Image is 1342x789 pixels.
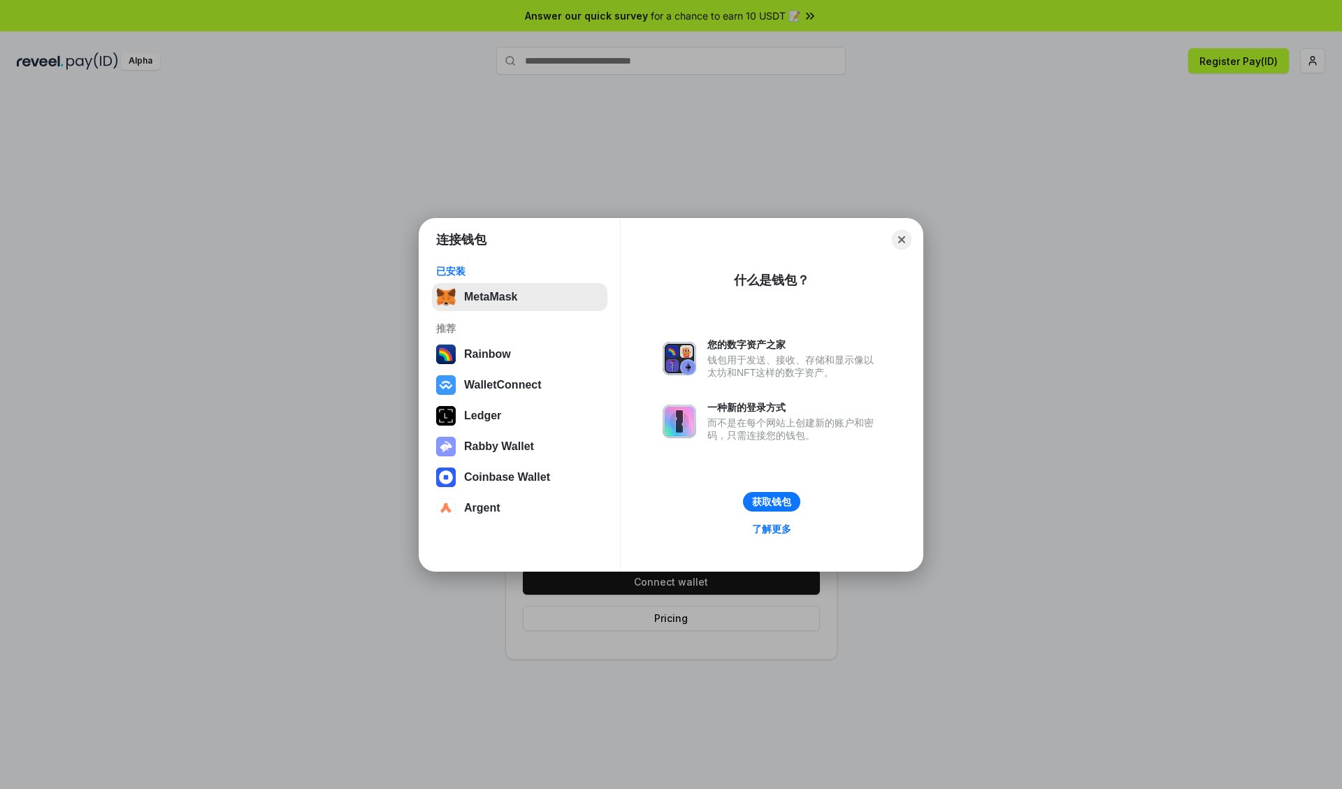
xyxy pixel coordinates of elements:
[464,440,534,453] div: Rabby Wallet
[663,342,696,375] img: svg+xml,%3Csvg%20xmlns%3D%22http%3A%2F%2Fwww.w3.org%2F2000%2Fsvg%22%20fill%3D%22none%22%20viewBox...
[464,348,511,361] div: Rainbow
[432,402,607,430] button: Ledger
[432,463,607,491] button: Coinbase Wallet
[432,371,607,399] button: WalletConnect
[752,523,791,535] div: 了解更多
[436,322,603,335] div: 推荐
[436,287,456,307] img: svg+xml,%3Csvg%20fill%3D%22none%22%20height%3D%2233%22%20viewBox%3D%220%200%2035%2033%22%20width%...
[432,494,607,522] button: Argent
[744,520,800,538] a: 了解更多
[464,410,501,422] div: Ledger
[663,405,696,438] img: svg+xml,%3Csvg%20xmlns%3D%22http%3A%2F%2Fwww.w3.org%2F2000%2Fsvg%22%20fill%3D%22none%22%20viewBox...
[436,498,456,518] img: svg+xml,%3Csvg%20width%3D%2228%22%20height%3D%2228%22%20viewBox%3D%220%200%2028%2028%22%20fill%3D...
[436,375,456,395] img: svg+xml,%3Csvg%20width%3D%2228%22%20height%3D%2228%22%20viewBox%3D%220%200%2028%2028%22%20fill%3D...
[436,231,486,248] h1: 连接钱包
[707,417,881,442] div: 而不是在每个网站上创建新的账户和密码，只需连接您的钱包。
[752,495,791,508] div: 获取钱包
[707,338,881,351] div: 您的数字资产之家
[734,272,809,289] div: 什么是钱包？
[436,265,603,277] div: 已安装
[707,401,881,414] div: 一种新的登录方式
[707,354,881,379] div: 钱包用于发送、接收、存储和显示像以太坊和NFT这样的数字资产。
[436,345,456,364] img: svg+xml,%3Csvg%20width%3D%22120%22%20height%3D%22120%22%20viewBox%3D%220%200%20120%20120%22%20fil...
[464,291,517,303] div: MetaMask
[436,406,456,426] img: svg+xml,%3Csvg%20xmlns%3D%22http%3A%2F%2Fwww.w3.org%2F2000%2Fsvg%22%20width%3D%2228%22%20height%3...
[432,433,607,461] button: Rabby Wallet
[432,340,607,368] button: Rainbow
[464,379,542,391] div: WalletConnect
[464,502,500,514] div: Argent
[892,230,911,249] button: Close
[436,468,456,487] img: svg+xml,%3Csvg%20width%3D%2228%22%20height%3D%2228%22%20viewBox%3D%220%200%2028%2028%22%20fill%3D...
[436,437,456,456] img: svg+xml,%3Csvg%20xmlns%3D%22http%3A%2F%2Fwww.w3.org%2F2000%2Fsvg%22%20fill%3D%22none%22%20viewBox...
[432,283,607,311] button: MetaMask
[464,471,550,484] div: Coinbase Wallet
[743,492,800,512] button: 获取钱包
